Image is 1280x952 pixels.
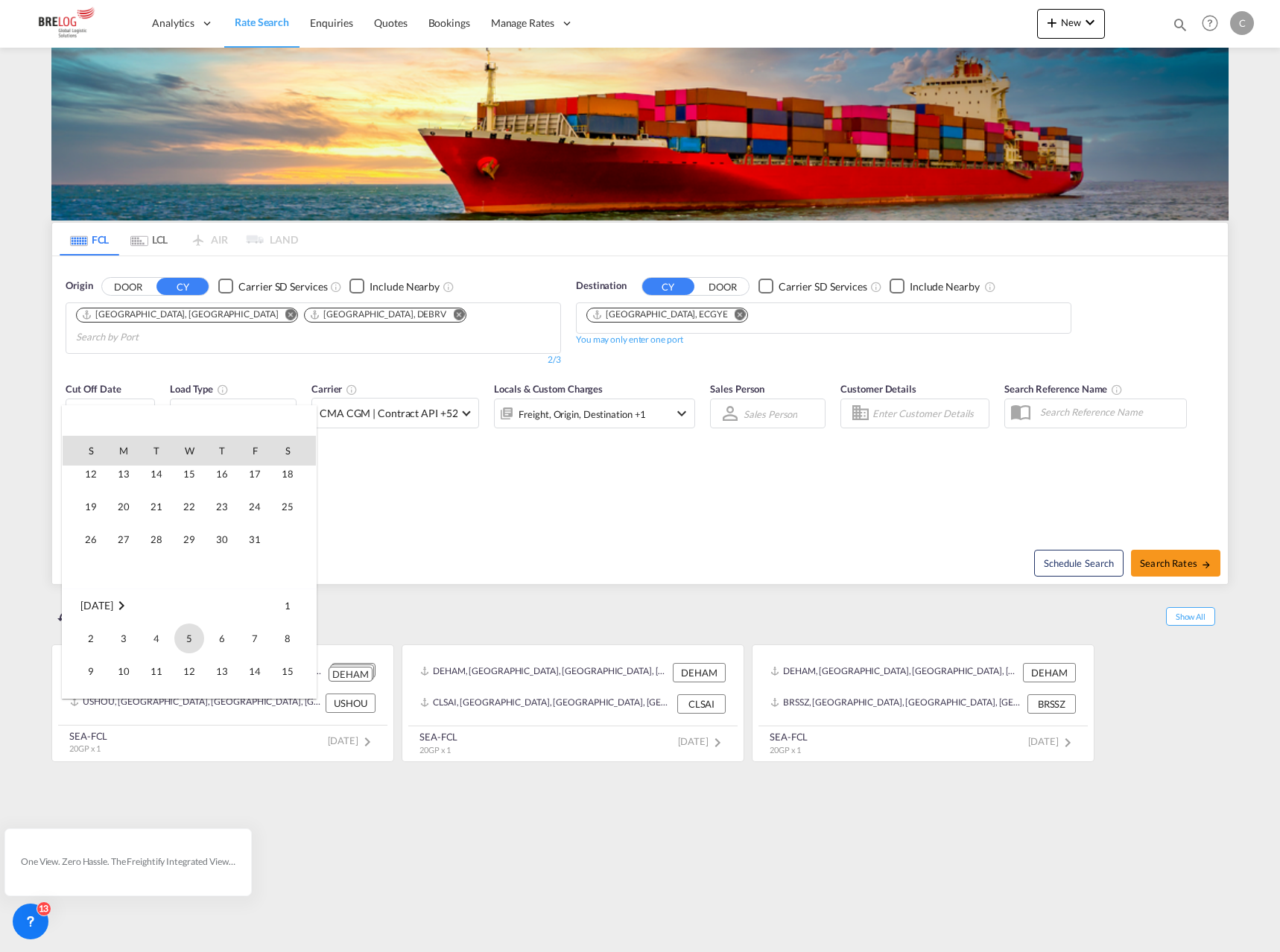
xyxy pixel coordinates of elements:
[140,655,173,688] td: Tuesday November 11 2025
[206,457,238,490] td: Thursday October 16 2025
[174,492,204,521] span: 22
[142,656,171,686] span: 11
[240,459,270,489] span: 17
[271,622,316,655] td: Saturday November 8 2025
[140,688,173,720] td: Tuesday November 18 2025
[63,622,316,655] tr: Week 2
[63,523,107,556] td: Sunday October 26 2025
[107,457,140,490] td: Monday October 13 2025
[109,492,139,521] span: 20
[107,436,140,466] th: M
[207,459,237,489] span: 16
[109,524,139,554] span: 27
[173,490,206,523] td: Wednesday October 22 2025
[142,492,171,521] span: 21
[173,622,206,655] td: Wednesday November 5 2025
[271,688,316,720] td: Saturday November 22 2025
[206,436,238,466] th: T
[238,688,271,720] td: Friday November 21 2025
[206,490,238,523] td: Thursday October 23 2025
[142,524,171,554] span: 28
[174,459,204,489] span: 15
[206,622,238,655] td: Thursday November 6 2025
[273,623,302,653] span: 8
[63,436,316,698] md-calendar: Calendar
[206,655,238,688] td: Thursday November 13 2025
[240,656,270,686] span: 14
[107,523,140,556] td: Monday October 27 2025
[238,490,271,523] td: Friday October 24 2025
[63,688,316,720] tr: Week 4
[63,655,107,688] td: Sunday November 9 2025
[109,689,139,719] span: 17
[76,656,106,686] span: 9
[271,588,316,622] td: Saturday November 1 2025
[107,622,140,655] td: Monday November 3 2025
[273,689,302,719] span: 22
[63,556,316,589] tr: Week undefined
[142,623,171,653] span: 4
[107,490,140,523] td: Monday October 20 2025
[76,623,106,653] span: 2
[271,655,316,688] td: Saturday November 15 2025
[142,459,171,489] span: 14
[173,457,206,490] td: Wednesday October 15 2025
[240,623,270,653] span: 7
[63,490,107,523] td: Sunday October 19 2025
[174,689,204,719] span: 19
[240,689,270,719] span: 21
[140,490,173,523] td: Tuesday October 21 2025
[206,523,238,556] td: Thursday October 30 2025
[173,655,206,688] td: Wednesday November 12 2025
[140,457,173,490] td: Tuesday October 14 2025
[174,656,204,686] span: 12
[63,622,107,655] td: Sunday November 2 2025
[76,689,106,719] span: 16
[63,436,107,466] th: S
[240,524,270,554] span: 31
[238,622,271,655] td: Friday November 7 2025
[238,436,271,466] th: F
[109,459,139,489] span: 13
[173,436,206,466] th: W
[273,459,302,489] span: 18
[80,599,113,612] span: [DATE]
[173,523,206,556] td: Wednesday October 29 2025
[107,688,140,720] td: Monday November 17 2025
[140,622,173,655] td: Tuesday November 4 2025
[173,688,206,720] td: Wednesday November 19 2025
[273,591,302,621] span: 1
[206,688,238,720] td: Thursday November 20 2025
[207,656,237,686] span: 13
[76,459,106,489] span: 12
[273,656,302,686] span: 15
[140,436,173,466] th: T
[238,523,271,556] td: Friday October 31 2025
[63,490,316,523] tr: Week 4
[207,492,237,521] span: 23
[63,688,107,720] td: Sunday November 16 2025
[271,457,316,490] td: Saturday October 18 2025
[271,436,316,466] th: S
[76,492,106,521] span: 19
[63,588,316,622] tr: Week 1
[238,457,271,490] td: Friday October 17 2025
[109,656,139,686] span: 10
[107,655,140,688] td: Monday November 10 2025
[174,524,204,554] span: 29
[76,524,106,554] span: 26
[238,655,271,688] td: Friday November 14 2025
[109,623,139,653] span: 3
[63,588,173,622] td: November 2025
[174,623,204,653] span: 5
[63,457,316,490] tr: Week 3
[63,655,316,688] tr: Week 3
[140,523,173,556] td: Tuesday October 28 2025
[63,523,316,556] tr: Week 5
[63,457,107,490] td: Sunday October 12 2025
[273,492,302,521] span: 25
[207,623,237,653] span: 6
[240,492,270,521] span: 24
[207,524,237,554] span: 30
[142,689,171,719] span: 18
